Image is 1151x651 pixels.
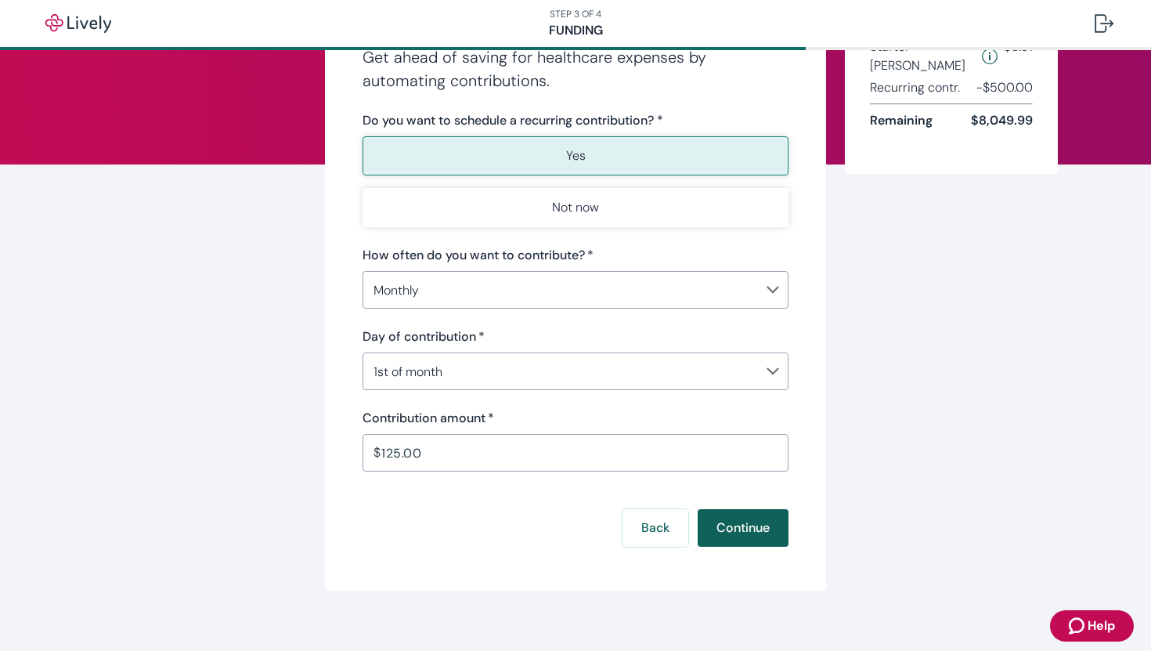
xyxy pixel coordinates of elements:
[363,274,788,306] div: Monthly
[982,49,998,64] svg: Starter penny details
[363,188,788,227] button: Not now
[566,146,586,165] p: Yes
[363,246,594,265] label: How often do you want to contribute?
[363,356,788,387] div: 1st of month
[870,38,976,75] span: Starter [PERSON_NAME]
[363,327,485,346] label: Day of contribution
[870,78,960,97] span: Recurring contr.
[363,111,663,130] label: Do you want to schedule a recurring contribution? *
[363,136,788,175] button: Yes
[870,111,933,130] span: Remaining
[363,409,494,428] label: Contribution amount
[34,14,122,33] img: Lively
[363,45,788,92] h4: Get ahead of saving for healthcare expenses by automating contributions.
[976,78,1033,97] span: - $500.00
[1050,610,1134,642] button: Zendesk support iconHelp
[373,443,381,462] p: $
[381,437,788,468] input: $0.00
[1069,617,1088,635] svg: Zendesk support icon
[622,509,688,547] button: Back
[552,198,599,217] p: Not now
[971,111,1033,130] span: $8,049.99
[998,38,1033,75] span: -$0.01
[1088,617,1115,635] span: Help
[698,509,788,547] button: Continue
[982,38,998,75] button: Lively will contribute $0.01 to establish your account
[1082,5,1126,42] button: Log out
